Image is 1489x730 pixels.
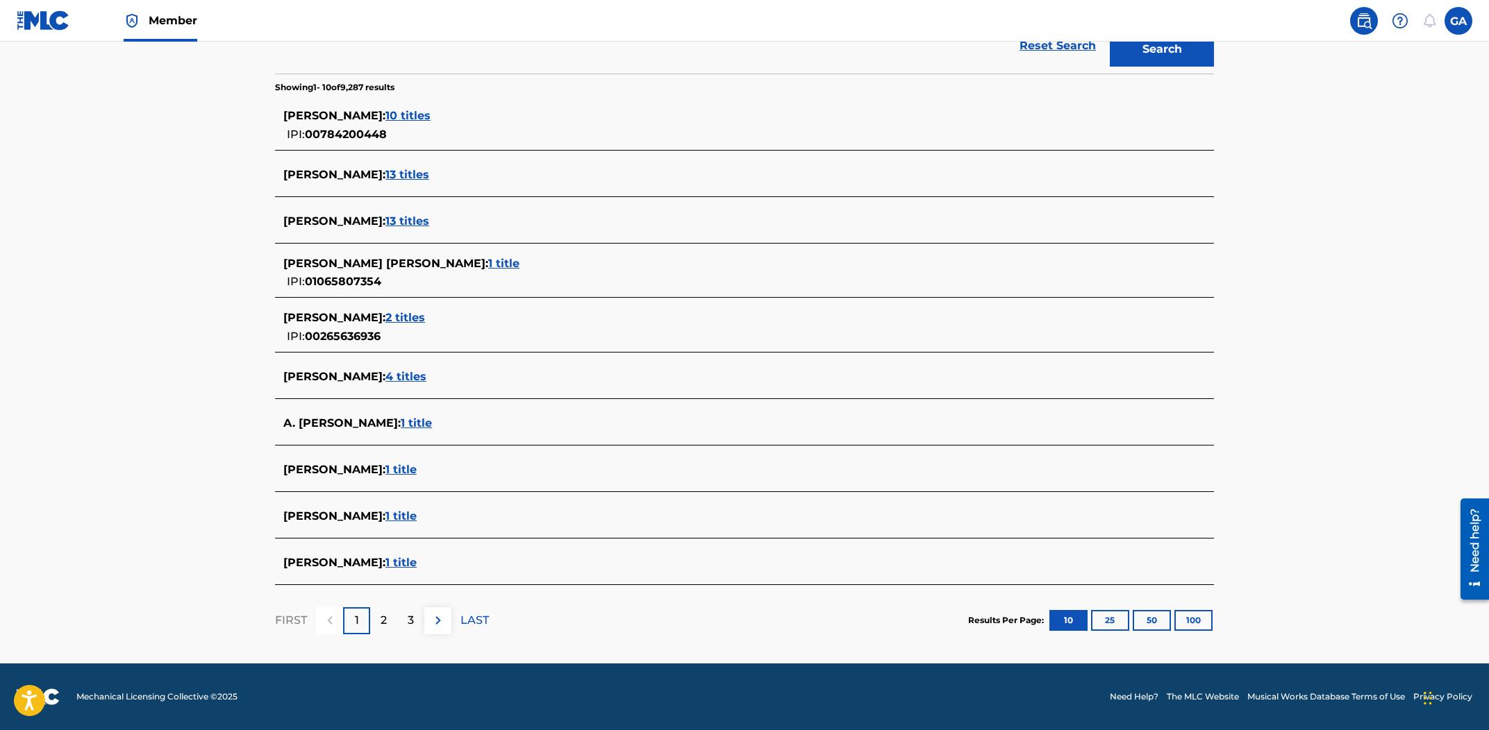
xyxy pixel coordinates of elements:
img: help [1392,12,1408,29]
span: 00784200448 [305,128,387,141]
span: [PERSON_NAME] : [283,463,385,476]
button: 100 [1174,610,1213,631]
a: Public Search [1350,7,1378,35]
span: [PERSON_NAME] : [283,556,385,569]
span: Member [149,12,197,28]
div: Notifications [1422,14,1436,28]
span: 10 titles [385,109,431,122]
div: User Menu [1445,7,1472,35]
span: 1 title [385,556,417,569]
span: 13 titles [385,214,429,228]
span: 1 title [401,416,432,430]
span: [PERSON_NAME] : [283,370,385,383]
img: search [1356,12,1372,29]
p: FIRST [275,612,307,629]
span: [PERSON_NAME] : [283,509,385,523]
span: 00265636936 [305,330,381,343]
a: Musical Works Database Terms of Use [1247,690,1405,703]
span: IPI: [287,330,305,343]
iframe: Resource Center [1450,491,1489,606]
img: right [430,612,447,629]
a: Need Help? [1110,690,1158,703]
p: 3 [408,612,414,629]
span: [PERSON_NAME] : [283,214,385,228]
span: 2 titles [385,311,425,324]
span: 13 titles [385,168,429,181]
p: 1 [355,612,359,629]
iframe: Chat Widget [1420,663,1489,730]
span: A. [PERSON_NAME] : [283,416,401,430]
span: Mechanical Licensing Collective © 2025 [76,690,238,703]
a: The MLC Website [1167,690,1239,703]
span: 01065807354 [305,275,381,288]
a: Privacy Policy [1413,690,1472,703]
span: 1 title [385,509,417,523]
a: Reset Search [1013,31,1103,61]
p: LAST [460,612,489,629]
span: [PERSON_NAME] : [283,168,385,181]
button: 10 [1049,610,1088,631]
button: 25 [1091,610,1129,631]
p: 2 [381,612,387,629]
img: MLC Logo [17,10,70,31]
div: Help [1386,7,1414,35]
div: Drag [1424,677,1432,719]
img: Top Rightsholder [124,12,140,29]
span: [PERSON_NAME] : [283,109,385,122]
span: [PERSON_NAME] : [283,311,385,324]
p: Results Per Page: [968,614,1047,627]
p: Showing 1 - 10 of 9,287 results [275,81,394,94]
img: logo [17,688,60,705]
span: IPI: [287,128,305,141]
button: Search [1110,32,1214,67]
span: 1 title [488,257,519,270]
button: 50 [1133,610,1171,631]
span: [PERSON_NAME] [PERSON_NAME] : [283,257,488,270]
span: 1 title [385,463,417,476]
span: IPI: [287,275,305,288]
span: 4 titles [385,370,426,383]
